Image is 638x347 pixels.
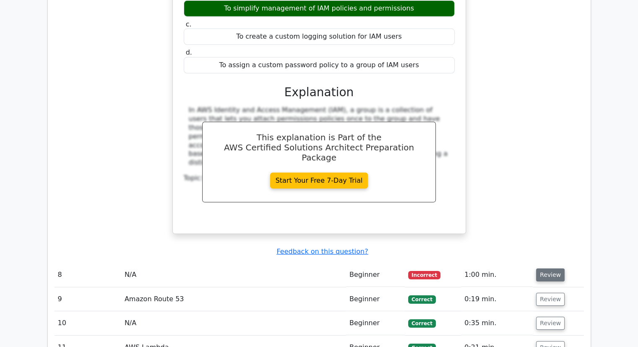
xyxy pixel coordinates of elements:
div: To create a custom logging solution for IAM users [184,29,455,45]
div: Topic: [184,174,455,183]
button: Review [536,317,565,330]
td: N/A [121,263,346,287]
span: Correct [408,319,435,328]
td: 10 [55,311,121,335]
button: Review [536,293,565,306]
td: Amazon Route 53 [121,287,346,311]
td: 9 [55,287,121,311]
span: Correct [408,295,435,304]
span: d. [186,48,192,56]
td: 8 [55,263,121,287]
span: c. [186,20,192,28]
td: Beginner [346,287,405,311]
td: N/A [121,311,346,335]
td: Beginner [346,311,405,335]
button: Review [536,268,565,281]
td: Beginner [346,263,405,287]
span: Incorrect [408,271,440,279]
div: To assign a custom password policy to a group of IAM users [184,57,455,74]
a: Start Your Free 7-Day Trial [270,173,368,189]
h3: Explanation [189,85,450,100]
div: To simplify management of IAM policies and permissions [184,0,455,17]
td: 0:35 min. [461,311,533,335]
a: Feedback on this question? [276,247,368,255]
div: In AWS Identity and Access Management (IAM), a group is a collection of users that lets you attac... [189,106,450,167]
td: 1:00 min. [461,263,533,287]
td: 0:19 min. [461,287,533,311]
